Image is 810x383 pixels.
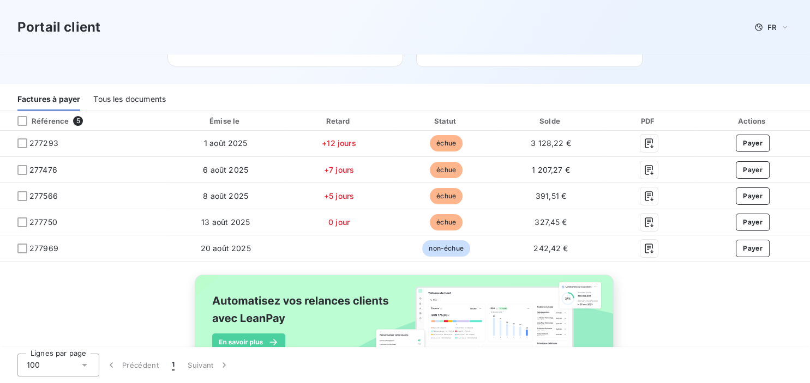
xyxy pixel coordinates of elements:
span: 242,42 € [533,244,568,253]
div: Factures à payer [17,88,80,111]
span: 327,45 € [535,217,567,227]
button: Payer [736,135,770,152]
span: 100 [27,360,40,370]
span: non-échue [422,240,470,257]
div: Statut [395,115,497,126]
span: échue [430,214,463,230]
button: Payer [736,161,770,179]
div: PDF [605,115,693,126]
span: 277476 [29,165,57,175]
span: 277969 [29,243,58,254]
button: Précédent [99,354,165,376]
span: 5 [73,116,83,126]
h3: Portail client [17,17,100,37]
span: 0 jour [328,217,350,227]
div: Tous les documents [93,88,166,111]
div: Actions [698,115,808,126]
span: 277750 [29,217,57,228]
span: 13 août 2025 [201,217,250,227]
span: 277293 [29,138,58,149]
span: +7 jours [324,165,354,174]
span: 1 207,27 € [532,165,570,174]
span: échue [430,162,463,178]
span: FR [767,23,776,32]
span: +12 jours [322,138,356,148]
span: 8 août 2025 [203,191,248,200]
button: Payer [736,214,770,231]
span: 277566 [29,191,58,202]
button: Suivant [181,354,236,376]
span: échue [430,135,463,151]
span: 1 [172,360,175,370]
span: 3 128,22 € [531,138,571,148]
div: Solde [501,115,600,126]
span: 6 août 2025 [203,165,248,174]
span: +5 jours [324,191,354,200]
span: 1 août 2025 [204,138,248,148]
button: Payer [736,240,770,257]
div: Référence [9,116,69,126]
button: Payer [736,187,770,205]
span: échue [430,188,463,204]
span: 20 août 2025 [201,244,251,253]
button: 1 [165,354,181,376]
div: Retard [287,115,391,126]
div: Émise le [169,115,283,126]
span: 391,51 € [536,191,566,200]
